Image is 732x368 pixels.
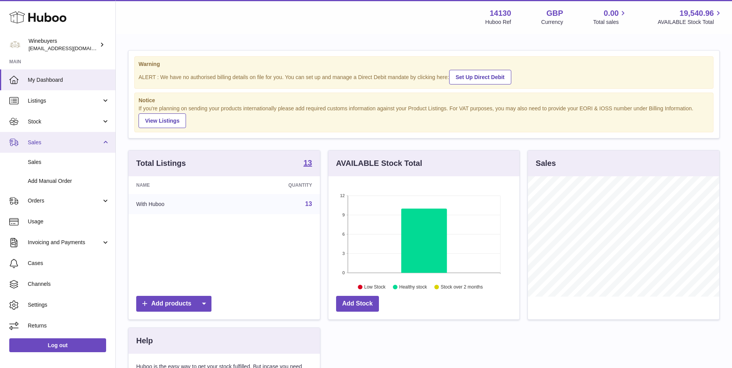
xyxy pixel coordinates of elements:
text: 3 [342,251,345,256]
th: Name [128,176,229,194]
text: Low Stock [364,285,386,290]
td: With Huboo [128,194,229,214]
span: 0.00 [604,8,619,19]
div: Winebuyers [29,37,98,52]
text: Healthy stock [399,285,427,290]
div: If you're planning on sending your products internationally please add required customs informati... [139,105,709,128]
a: 13 [305,201,312,207]
span: Orders [28,197,101,204]
span: My Dashboard [28,76,110,84]
a: 0.00 Total sales [593,8,627,26]
strong: Notice [139,97,709,104]
div: Currency [541,19,563,26]
text: Stock over 2 months [441,285,483,290]
text: 9 [342,213,345,217]
span: 19,540.96 [680,8,714,19]
span: Stock [28,118,101,125]
span: Listings [28,97,101,105]
span: Add Manual Order [28,177,110,185]
strong: 13 [303,159,312,167]
span: Returns [28,322,110,329]
span: Channels [28,280,110,288]
a: Log out [9,338,106,352]
span: Total sales [593,19,627,26]
h3: Sales [536,158,556,169]
span: Cases [28,260,110,267]
span: AVAILABLE Stock Total [658,19,723,26]
a: Add Stock [336,296,379,312]
span: Usage [28,218,110,225]
strong: 14130 [490,8,511,19]
a: Set Up Direct Debit [449,70,511,84]
h3: Help [136,336,153,346]
a: 19,540.96 AVAILABLE Stock Total [658,8,723,26]
th: Quantity [229,176,320,194]
text: 0 [342,270,345,275]
h3: Total Listings [136,158,186,169]
text: 12 [340,193,345,198]
span: Sales [28,139,101,146]
span: Sales [28,159,110,166]
a: View Listings [139,113,186,128]
a: 13 [303,159,312,168]
img: internalAdmin-14130@internal.huboo.com [9,39,21,51]
text: 6 [342,232,345,236]
strong: Warning [139,61,709,68]
div: Huboo Ref [485,19,511,26]
div: ALERT : We have no authorised billing details on file for you. You can set up and manage a Direct... [139,69,709,84]
span: [EMAIL_ADDRESS][DOMAIN_NAME] [29,45,113,51]
strong: GBP [546,8,563,19]
span: Settings [28,301,110,309]
span: Invoicing and Payments [28,239,101,246]
a: Add products [136,296,211,312]
h3: AVAILABLE Stock Total [336,158,422,169]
